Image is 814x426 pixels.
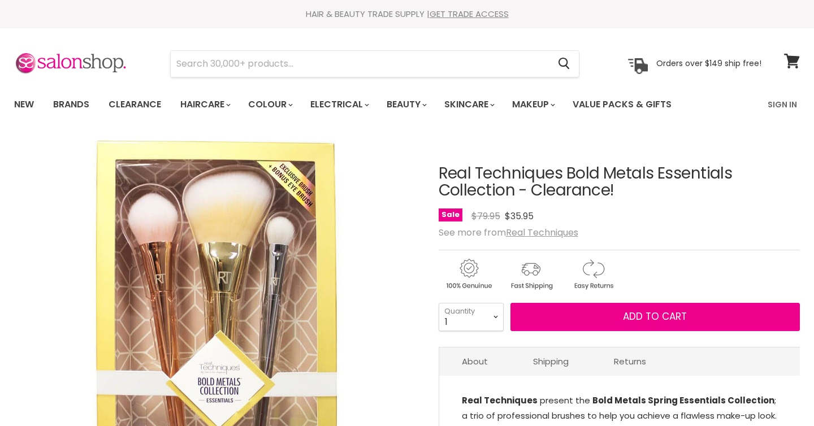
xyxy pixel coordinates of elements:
[6,93,42,116] a: New
[761,93,804,116] a: Sign In
[430,8,509,20] a: GET TRADE ACCESS
[505,210,534,223] span: $35.95
[592,394,774,406] strong: Bold Metals Spring Essentials Collection
[171,51,549,77] input: Search
[563,257,623,292] img: returns.gif
[504,93,562,116] a: Makeup
[170,50,579,77] form: Product
[439,208,462,221] span: Sale
[436,93,501,116] a: Skincare
[510,347,591,375] a: Shipping
[549,51,579,77] button: Search
[510,303,800,331] button: Add to cart
[45,93,98,116] a: Brands
[623,310,687,323] span: Add to cart
[591,347,669,375] a: Returns
[240,93,300,116] a: Colour
[439,257,499,292] img: genuine.gif
[302,93,376,116] a: Electrical
[6,88,721,121] ul: Main menu
[172,93,237,116] a: Haircare
[439,165,800,200] h1: Real Techniques Bold Metals Essentials Collection - Clearance!
[439,226,578,239] span: See more from
[564,93,680,116] a: Value Packs & Gifts
[100,93,170,116] a: Clearance
[378,93,434,116] a: Beauty
[439,347,510,375] a: About
[471,210,500,223] span: $79.95
[656,58,761,68] p: Orders over $149 ship free!
[501,257,561,292] img: shipping.gif
[439,303,504,331] select: Quantity
[506,226,578,239] a: Real Techniques
[462,394,538,406] strong: Real Techniques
